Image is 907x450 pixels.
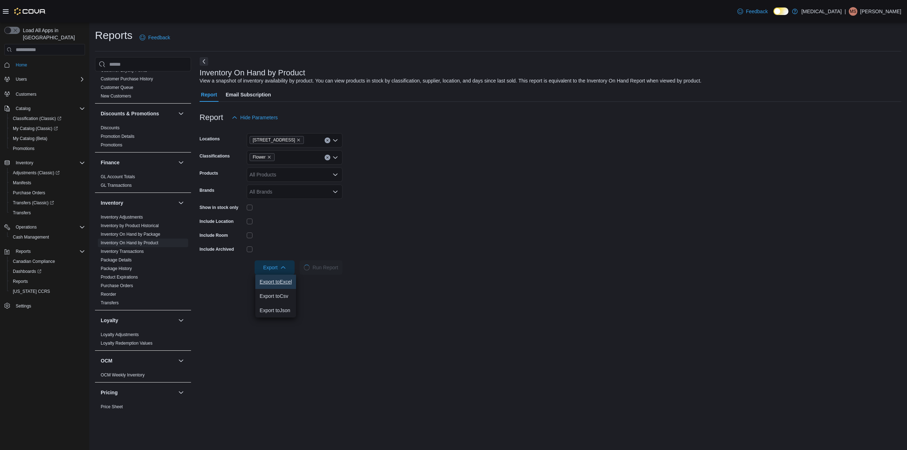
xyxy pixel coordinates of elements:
button: My Catalog (Beta) [7,134,88,144]
a: Classification (Classic) [10,114,64,123]
label: Brands [200,187,214,193]
div: Finance [95,172,191,192]
p: [PERSON_NAME] [860,7,901,16]
span: My Catalog (Classic) [10,124,85,133]
a: Dashboards [10,267,44,276]
button: Loyalty [101,317,175,324]
button: Export [255,260,295,275]
span: Inventory On Hand by Package [101,231,160,237]
button: Purchase Orders [7,188,88,198]
span: Flower [250,153,275,161]
span: Hide Parameters [240,114,278,121]
span: GL Transactions [101,182,132,188]
button: Operations [13,223,40,231]
span: Cash Management [10,233,85,241]
a: Inventory Adjustments [101,215,143,220]
span: Operations [13,223,85,231]
button: Discounts & Promotions [177,109,185,118]
a: Transfers [10,209,34,217]
div: View a snapshot of inventory availability by product. You can view products in stock by classific... [200,77,702,85]
a: Package Details [101,257,132,262]
a: Manifests [10,179,34,187]
label: Include Location [200,219,234,224]
span: Purchase Orders [10,189,85,197]
button: Canadian Compliance [7,256,88,266]
a: Canadian Compliance [10,257,58,266]
span: Promotions [101,142,122,148]
span: Classification (Classic) [10,114,85,123]
h3: Loyalty [101,317,118,324]
span: [STREET_ADDRESS] [253,136,295,144]
button: Promotions [7,144,88,154]
a: Inventory On Hand by Package [101,232,160,237]
button: Export toJson [255,303,296,317]
span: Transfers [101,300,119,306]
button: Pricing [177,388,185,397]
button: Next [200,57,208,66]
button: Inventory [177,199,185,207]
div: OCM [95,371,191,382]
button: OCM [177,356,185,365]
button: Pricing [101,389,175,396]
span: Flower [253,154,266,161]
a: Loyalty Adjustments [101,332,139,337]
span: Inventory by Product Historical [101,223,159,229]
button: Clear input [325,155,330,160]
span: Export to Csv [260,293,292,299]
a: Inventory On Hand by Product [101,240,158,245]
button: Reports [13,247,34,256]
button: Open list of options [332,137,338,143]
span: Export to Excel [260,279,292,285]
span: Operations [16,224,37,230]
div: Loyalty [95,330,191,350]
a: Inventory by Product Historical [101,223,159,228]
span: Load All Apps in [GEOGRAPHIC_DATA] [20,27,85,41]
span: Adjustments (Classic) [10,169,85,177]
span: Inventory [16,160,33,166]
span: Transfers [10,209,85,217]
a: Adjustments (Classic) [7,168,88,178]
span: Feedback [148,34,170,41]
span: Canadian Compliance [10,257,85,266]
a: Transfers (Classic) [7,198,88,208]
h3: OCM [101,357,112,364]
div: Discounts & Promotions [95,124,191,152]
label: Locations [200,136,220,142]
a: Dashboards [7,266,88,276]
span: My Catalog (Classic) [13,126,58,131]
button: Customers [1,89,88,99]
span: Reorder [101,291,116,297]
button: OCM [101,357,175,364]
div: Max Swan [849,7,857,16]
button: Transfers [7,208,88,218]
a: GL Account Totals [101,174,135,179]
h1: Reports [95,28,132,42]
span: Promotions [13,146,35,151]
button: [US_STATE] CCRS [7,286,88,296]
button: Open list of options [332,155,338,160]
span: Price Sheet [101,404,123,410]
button: Home [1,60,88,70]
span: Home [16,62,27,68]
button: Discounts & Promotions [101,110,175,117]
a: Promotions [10,144,37,153]
button: Loyalty [177,316,185,325]
a: GL Transactions [101,183,132,188]
span: Export to Json [260,307,292,313]
span: Discounts [101,125,120,131]
button: Hide Parameters [229,110,281,125]
a: Settings [13,302,34,310]
a: Discounts [101,125,120,130]
span: Dashboards [13,269,41,274]
a: OCM Weekly Inventory [101,372,145,377]
button: Settings [1,301,88,311]
button: Clear input [325,137,330,143]
a: Reports [10,277,31,286]
a: Product Expirations [101,275,138,280]
label: Include Archived [200,246,234,252]
span: Customer Purchase History [101,76,153,82]
span: Reports [16,249,31,254]
span: My Catalog (Beta) [10,134,85,143]
label: Show in stock only [200,205,239,210]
